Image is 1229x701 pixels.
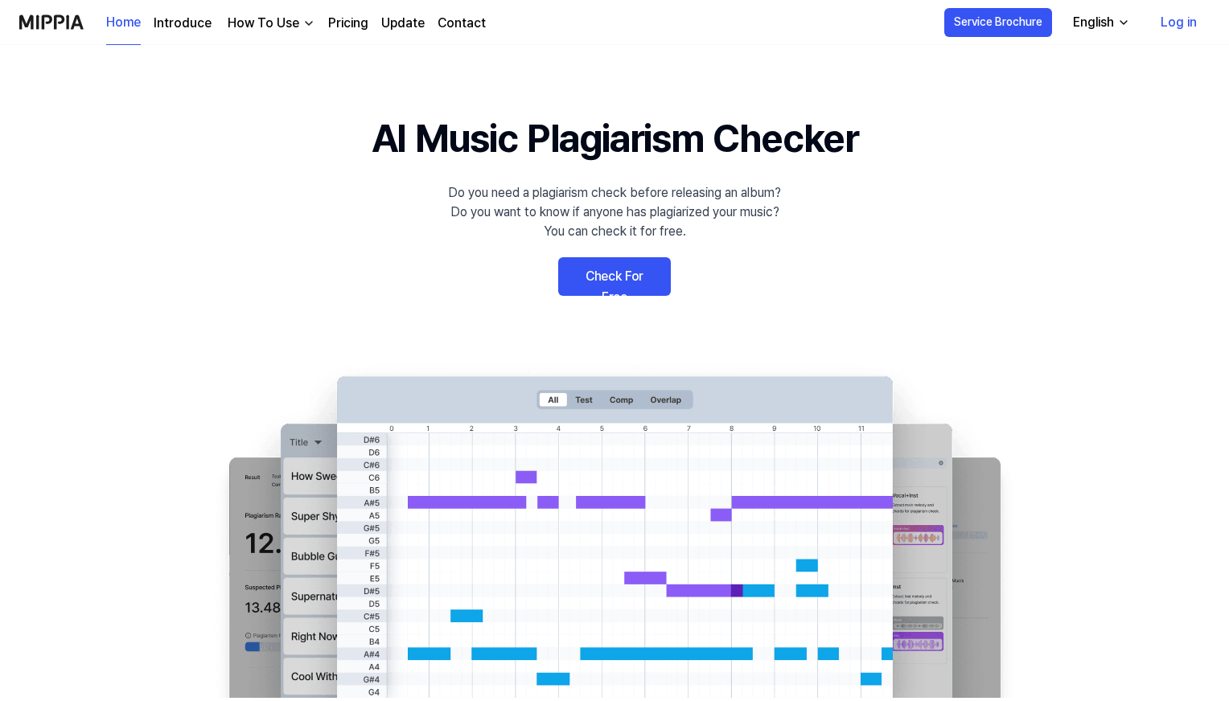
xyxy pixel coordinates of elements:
button: Service Brochure [944,8,1052,37]
a: Contact [438,14,486,33]
button: English [1060,6,1140,39]
div: How To Use [224,14,302,33]
div: English [1070,13,1117,32]
div: Do you need a plagiarism check before releasing an album? Do you want to know if anyone has plagi... [448,183,781,241]
a: Home [106,1,141,45]
a: Pricing [328,14,368,33]
img: main Image [196,360,1033,698]
button: How To Use [224,14,315,33]
a: Update [381,14,425,33]
a: Check For Free [558,257,671,296]
h1: AI Music Plagiarism Checker [372,109,858,167]
img: down [302,17,315,30]
a: Introduce [154,14,212,33]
